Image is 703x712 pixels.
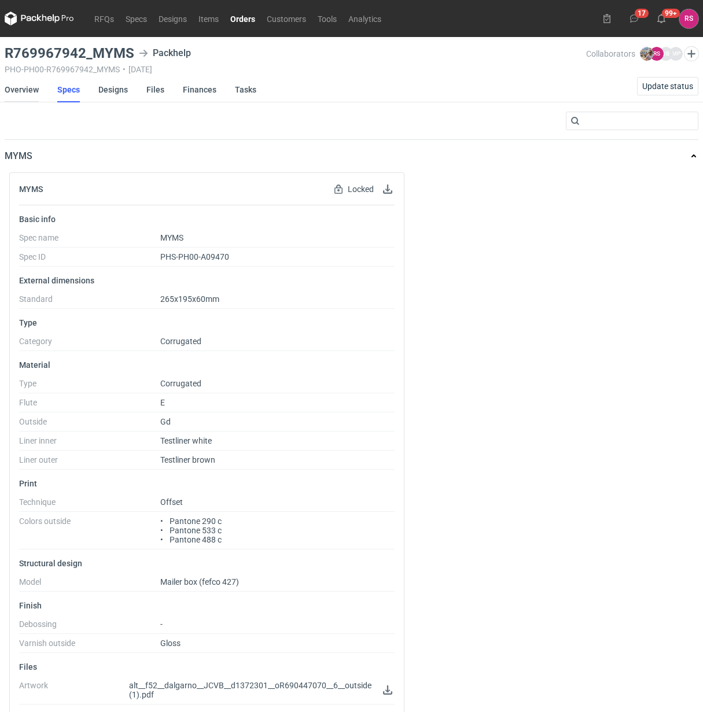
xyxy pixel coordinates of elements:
[5,12,74,25] svg: Packhelp Pro
[170,535,222,544] span: Pantone 488 c
[160,619,163,629] span: -
[19,185,43,194] h2: MYMS
[640,47,654,61] img: Michał Palasek
[19,455,160,470] dt: Liner outer
[679,9,698,28] button: RS
[5,149,32,163] p: MYMS
[19,252,160,267] dt: Spec ID
[19,398,160,412] dt: Flute
[129,681,371,699] span: alt__f52__dalgarno__JCVB__d1372301__oR690447070__6__outside (1).pdf
[637,77,698,95] button: Update status
[235,77,256,102] a: Tasks
[5,77,39,102] a: Overview
[19,601,395,610] p: Finish
[652,9,671,28] button: 99+
[160,252,229,261] span: PHS-PH00-A09470
[19,559,395,568] p: Structural design
[98,77,128,102] a: Designs
[19,517,160,549] dt: Colors outside
[586,49,635,58] span: Collaborators
[19,639,160,653] dt: Varnish outside
[153,12,193,25] a: Designs
[19,479,395,488] p: Print
[19,497,160,512] dt: Technique
[160,398,165,407] span: E
[19,662,395,672] p: Files
[89,12,120,25] a: RFQs
[57,77,80,102] a: Specs
[170,526,222,535] span: Pantone 533 c
[183,77,216,102] a: Finances
[19,233,160,248] dt: Spec name
[625,9,643,28] button: 17
[224,12,261,25] a: Orders
[139,46,191,60] div: Packhelp
[261,12,312,25] a: Customers
[650,47,664,61] figcaption: RS
[381,182,395,196] button: Download specification
[123,65,126,74] span: •
[160,337,201,346] span: Corrugated
[19,337,160,351] dt: Category
[19,436,160,451] dt: Liner inner
[5,65,586,74] div: PHO-PH00-R769967942_MYMS [DATE]
[684,46,699,61] button: Edit collaborators
[160,455,215,464] span: Testliner brown
[193,12,224,25] a: Items
[19,681,129,704] dt: Artwork
[19,417,160,431] dt: Outside
[19,577,160,592] dt: Model
[659,47,673,61] figcaption: JB
[5,46,134,60] h3: R769967942_MYMS
[120,12,153,25] a: Specs
[160,417,171,426] span: Gd
[19,619,160,634] dt: Debossing
[642,82,693,90] span: Update status
[19,379,160,393] dt: Type
[160,639,181,648] span: Gloss
[19,294,160,309] dt: Standard
[160,294,219,304] span: 265x195x60mm
[19,318,395,327] p: Type
[312,12,343,25] a: Tools
[170,517,222,526] span: Pantone 290 c
[160,379,201,388] span: Corrugated
[343,12,387,25] a: Analytics
[160,436,212,445] span: Testliner white
[160,233,183,242] span: MYMS
[160,577,239,586] span: Mailer box (fefco 427)
[19,360,395,370] p: Material
[160,497,183,507] span: Offset
[19,215,395,224] p: Basic info
[332,182,376,196] div: Locked
[146,77,164,102] a: Files
[19,276,395,285] p: External dimensions
[669,47,683,61] figcaption: MP
[679,9,698,28] div: Rafał Stani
